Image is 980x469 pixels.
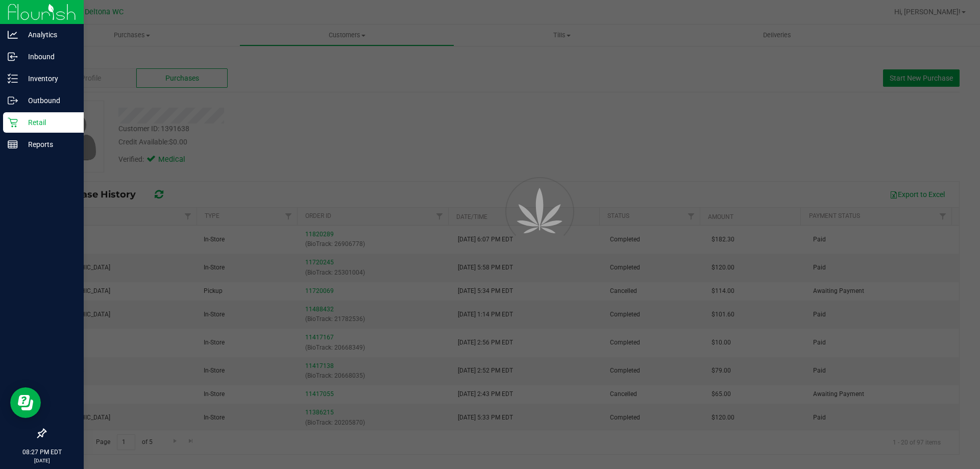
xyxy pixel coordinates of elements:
[18,51,79,63] p: Inbound
[5,457,79,464] p: [DATE]
[8,95,18,106] inline-svg: Outbound
[8,139,18,150] inline-svg: Reports
[8,30,18,40] inline-svg: Analytics
[8,73,18,84] inline-svg: Inventory
[18,72,79,85] p: Inventory
[8,52,18,62] inline-svg: Inbound
[8,117,18,128] inline-svg: Retail
[10,387,41,418] iframe: Resource center
[18,138,79,151] p: Reports
[18,94,79,107] p: Outbound
[18,116,79,129] p: Retail
[18,29,79,41] p: Analytics
[5,448,79,457] p: 08:27 PM EDT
